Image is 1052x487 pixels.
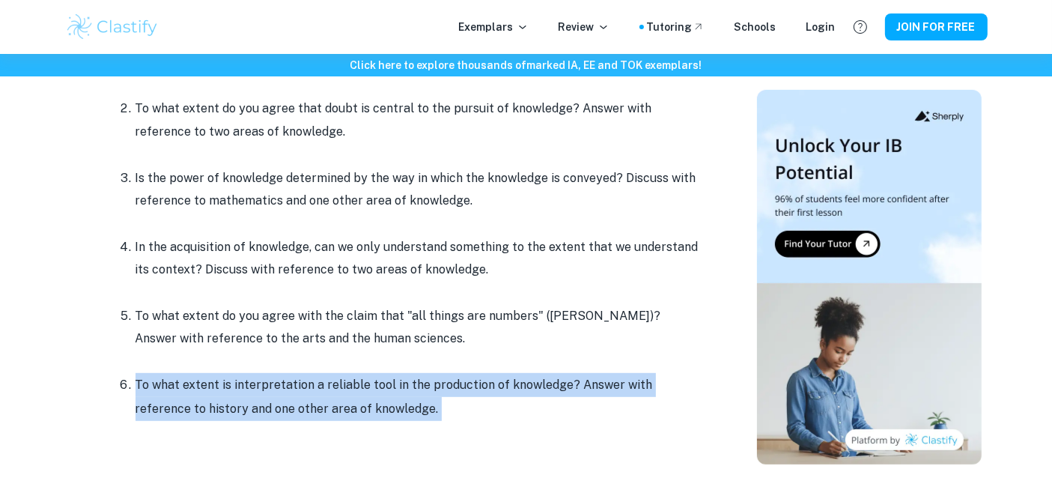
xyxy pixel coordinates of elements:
[136,305,705,351] p: To what extent do you agree with the claim that "all things are numbers" ([PERSON_NAME])? Answer ...
[136,167,705,213] p: Is the power of knowledge determined by the way in which the knowledge is conveyed? Discuss with ...
[848,14,873,40] button: Help and Feedback
[559,19,609,35] p: Review
[459,19,529,35] p: Exemplars
[3,57,1049,73] h6: Click here to explore thousands of marked IA, EE and TOK exemplars !
[806,19,836,35] a: Login
[65,12,160,42] img: Clastify logo
[885,13,988,40] button: JOIN FOR FREE
[136,236,705,282] p: In the acquisition of knowledge, can we only understand something to the extent that we understan...
[647,19,705,35] a: Tutoring
[136,373,705,421] li: To what extent is interpretation a reliable tool in the production of knowledge? Answer with refe...
[735,19,776,35] a: Schools
[136,97,705,143] p: To what extent do you agree that doubt is central to the pursuit of knowledge? Answer with refere...
[757,90,982,465] img: Thumbnail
